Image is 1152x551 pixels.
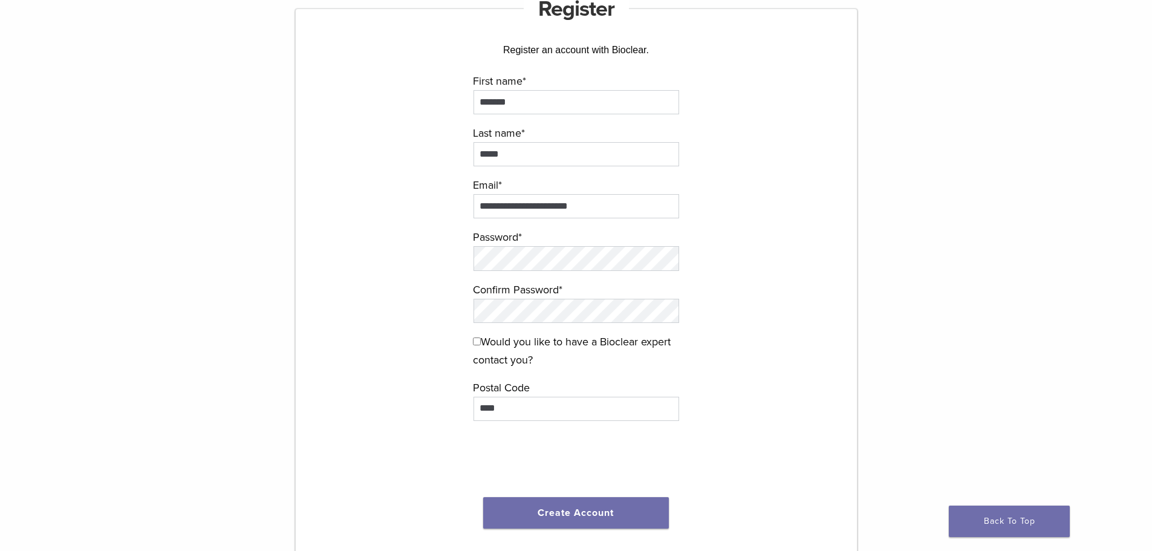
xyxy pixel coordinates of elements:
label: Confirm Password [473,281,680,299]
label: Postal Code [473,379,680,397]
iframe: reCAPTCHA [484,435,668,483]
label: Last name [473,124,680,142]
a: Back To Top [949,506,1070,537]
label: Password [473,228,680,246]
div: Register an account with Bioclear. [395,28,757,72]
label: First name [473,72,680,90]
label: Email [473,176,680,194]
button: Create Account [483,497,669,529]
input: Would you like to have a Bioclear expert contact you? [473,337,481,345]
label: Would you like to have a Bioclear expert contact you? [473,333,680,369]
